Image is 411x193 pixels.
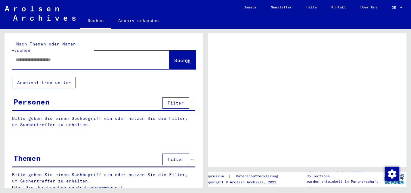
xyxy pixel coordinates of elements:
[77,185,104,190] a: Archivbaum
[385,167,399,181] div: Zustimmung ändern
[205,173,228,179] a: Impressum
[5,6,76,21] img: Arolsen_neg.svg
[111,13,166,28] a: Archiv erkunden
[162,154,189,165] button: Filter
[162,97,189,109] button: Filter
[14,153,41,163] div: Themen
[205,173,285,179] div: |
[14,41,76,53] mat-label: Nach Themen oder Namen suchen
[307,179,382,190] p: wurden entwickelt in Partnerschaft mit
[12,172,196,191] p: Bitte geben Sie einen Suchbegriff ein oder nutzen Sie die Filter, um Suchertreffer zu erhalten. O...
[80,13,111,29] a: Suchen
[231,173,285,179] a: Datenschutzerklärung
[14,96,50,107] div: Personen
[307,168,382,179] p: Die Arolsen Archives Online-Collections
[205,179,285,185] p: Copyright © Arolsen Archives, 2021
[383,171,406,186] img: yv_logo.png
[174,57,189,63] span: Suche
[12,115,195,128] p: Bitte geben Sie einen Suchbegriff ein oder nutzen Sie die Filter, um Suchertreffer zu erhalten.
[169,51,196,69] button: Suche
[392,5,398,10] span: DE
[385,167,399,181] img: Zustimmung ändern
[12,77,76,88] button: Archival tree units
[168,157,184,162] span: Filter
[168,100,184,106] span: Filter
